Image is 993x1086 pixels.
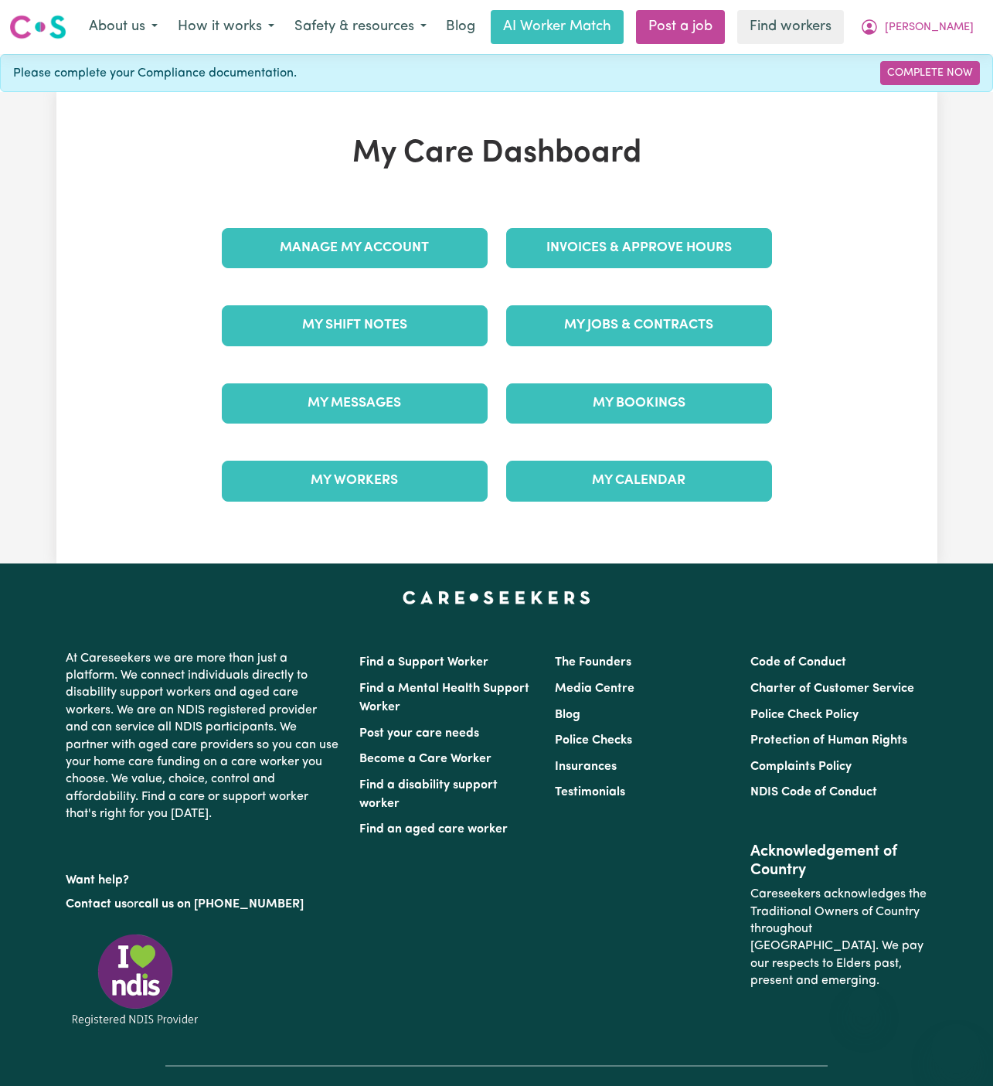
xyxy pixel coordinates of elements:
a: My Jobs & Contracts [506,305,772,346]
a: Become a Care Worker [359,753,491,765]
a: My Calendar [506,461,772,501]
p: At Careseekers we are more than just a platform. We connect individuals directly to disability su... [66,644,341,829]
a: Manage My Account [222,228,488,268]
a: Find workers [737,10,844,44]
a: Police Checks [555,734,632,747]
img: Careseekers logo [9,13,66,41]
h2: Acknowledgement of Country [750,843,927,880]
a: My Bookings [506,383,772,424]
span: Please complete your Compliance documentation. [13,64,297,83]
a: Blog [555,709,580,721]
iframe: Close message [848,987,879,1018]
a: The Founders [555,656,631,669]
a: My Shift Notes [222,305,488,346]
a: NDIS Code of Conduct [750,786,877,798]
a: Find a Mental Health Support Worker [359,683,529,713]
a: AI Worker Match [491,10,624,44]
a: Careseekers logo [9,9,66,45]
a: Media Centre [555,683,634,695]
a: Find a Support Worker [359,656,488,669]
a: Charter of Customer Service [750,683,914,695]
a: Police Check Policy [750,709,859,721]
button: How it works [168,11,284,43]
a: Invoices & Approve Hours [506,228,772,268]
a: Insurances [555,761,617,773]
a: My Workers [222,461,488,501]
a: Code of Conduct [750,656,846,669]
a: Complete Now [880,61,980,85]
a: Testimonials [555,786,625,798]
a: Complaints Policy [750,761,852,773]
span: [PERSON_NAME] [885,19,974,36]
button: Safety & resources [284,11,437,43]
a: My Messages [222,383,488,424]
button: About us [79,11,168,43]
a: Careseekers home page [403,591,590,604]
img: Registered NDIS provider [66,931,205,1028]
a: Protection of Human Rights [750,734,907,747]
iframe: Button to launch messaging window [931,1024,981,1074]
p: or [66,890,341,919]
a: Find an aged care worker [359,823,508,836]
a: call us on [PHONE_NUMBER] [138,898,304,911]
a: Post a job [636,10,725,44]
h1: My Care Dashboard [213,135,781,172]
p: Careseekers acknowledges the Traditional Owners of Country throughout [GEOGRAPHIC_DATA]. We pay o... [750,880,927,996]
button: My Account [850,11,984,43]
a: Find a disability support worker [359,779,498,810]
a: Contact us [66,898,127,911]
p: Want help? [66,866,341,889]
a: Blog [437,10,485,44]
a: Post your care needs [359,727,479,740]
